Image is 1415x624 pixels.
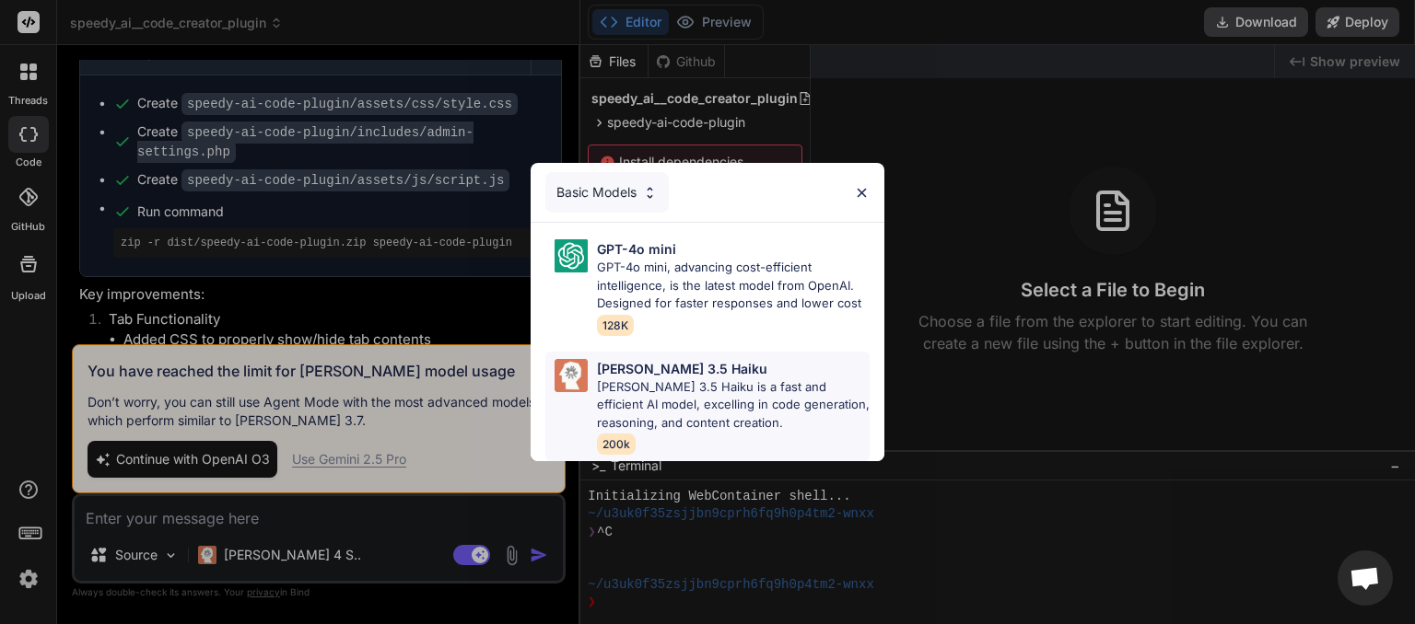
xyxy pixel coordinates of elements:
[597,259,870,313] p: GPT-4o mini, advancing cost-efficient intelligence, is the latest model from OpenAI. Designed for...
[597,433,636,455] span: 200k
[545,172,669,213] div: Basic Models
[555,239,588,272] img: Pick Models
[1338,550,1393,606] a: Open chat
[597,378,870,433] p: [PERSON_NAME] 3.5 Haiku is a fast and efficient AI model, excelling in code generation, reasoning...
[597,315,634,336] span: 128K
[555,359,588,392] img: Pick Models
[642,185,658,201] img: Pick Models
[854,185,870,201] img: close
[597,239,676,259] p: GPT-4o mini
[597,359,767,378] p: [PERSON_NAME] 3.5 Haiku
